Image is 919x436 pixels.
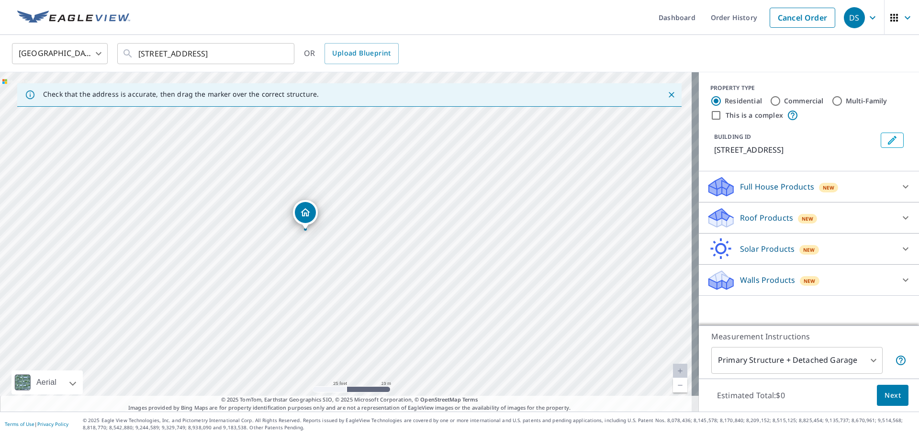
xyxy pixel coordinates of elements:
[714,144,877,156] p: [STREET_ADDRESS]
[709,385,793,406] p: Estimated Total: $0
[877,385,908,406] button: Next
[714,133,751,141] p: BUILDING ID
[710,84,908,92] div: PROPERTY TYPE
[83,417,914,431] p: © 2025 Eagle View Technologies, Inc. and Pictometry International Corp. All Rights Reserved. Repo...
[221,396,478,404] span: © 2025 TomTom, Earthstar Geographics SIO, © 2025 Microsoft Corporation, ©
[138,40,275,67] input: Search by address or latitude-longitude
[803,246,815,254] span: New
[740,181,814,192] p: Full House Products
[5,421,68,427] p: |
[420,396,460,403] a: OpenStreetMap
[725,96,762,106] label: Residential
[11,370,83,394] div: Aerial
[34,370,59,394] div: Aerial
[12,40,108,67] div: [GEOGRAPHIC_DATA]
[784,96,824,106] label: Commercial
[804,277,816,285] span: New
[665,89,678,101] button: Close
[895,355,907,366] span: Your report will include the primary structure and a detached garage if one exists.
[740,274,795,286] p: Walls Products
[711,347,883,374] div: Primary Structure + Detached Garage
[706,237,911,260] div: Solar ProductsNew
[293,200,318,230] div: Dropped pin, building 1, Residential property, 51 W Main St # 53W Norwich, NY 13815
[740,243,795,255] p: Solar Products
[823,184,835,191] span: New
[706,268,911,291] div: Walls ProductsNew
[673,364,687,378] a: Current Level 20, Zoom In Disabled
[844,7,865,28] div: DS
[885,390,901,402] span: Next
[740,212,793,224] p: Roof Products
[673,378,687,392] a: Current Level 20, Zoom Out
[43,90,319,99] p: Check that the address is accurate, then drag the marker over the correct structure.
[462,396,478,403] a: Terms
[881,133,904,148] button: Edit building 1
[17,11,130,25] img: EV Logo
[37,421,68,427] a: Privacy Policy
[304,43,399,64] div: OR
[706,175,911,198] div: Full House ProductsNew
[770,8,835,28] a: Cancel Order
[846,96,887,106] label: Multi-Family
[726,111,783,120] label: This is a complex
[332,47,391,59] span: Upload Blueprint
[325,43,398,64] a: Upload Blueprint
[5,421,34,427] a: Terms of Use
[802,215,814,223] span: New
[711,331,907,342] p: Measurement Instructions
[706,206,911,229] div: Roof ProductsNew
